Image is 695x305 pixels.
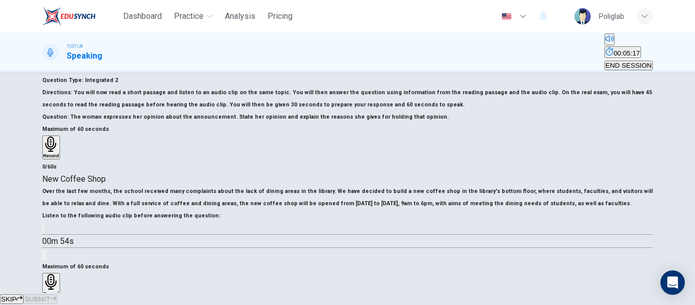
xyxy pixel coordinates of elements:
[42,161,653,173] h6: 0/60s
[604,46,653,59] div: Hide
[42,111,653,123] h6: Question :
[605,62,652,69] span: END SESSION
[43,153,59,158] h6: Record
[42,123,653,135] h6: Maximum of 60 seconds
[574,8,591,24] img: Profile picture
[67,50,102,62] h1: Speaking
[123,10,162,22] span: Dashboard
[42,6,96,26] img: EduSynch logo
[42,89,652,108] span: You will now read a short passage and listen to an audio clip on the same topic. You will then an...
[67,43,83,50] span: TOEFL®
[225,10,255,22] span: Analysis
[83,77,118,84] span: Integrated 2
[24,295,50,303] span: SUBMIT
[42,74,653,87] h6: Question Type :
[42,261,653,273] h6: Maximum of 60 seconds
[174,10,204,22] span: Practice
[42,87,653,111] h6: Directions :
[42,236,74,246] span: 00m 54s
[43,291,59,296] h6: Record
[268,10,293,22] span: Pricing
[599,10,624,22] div: Poliglab
[1,295,16,303] span: SKIP
[70,114,449,120] span: The woman expresses her opinion about the announcement. State her opinion and explain the reasons...
[42,210,653,222] h6: Listen to the following audio clip before answering the question :
[604,34,653,46] div: Mute
[660,270,685,295] div: Open Intercom Messenger
[42,185,653,210] h6: Over the last few months, the school received many complaints about the lack of dining areas in t...
[42,174,106,184] span: New Coffee Shop
[614,49,640,57] span: 00:05:17
[500,13,513,20] img: en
